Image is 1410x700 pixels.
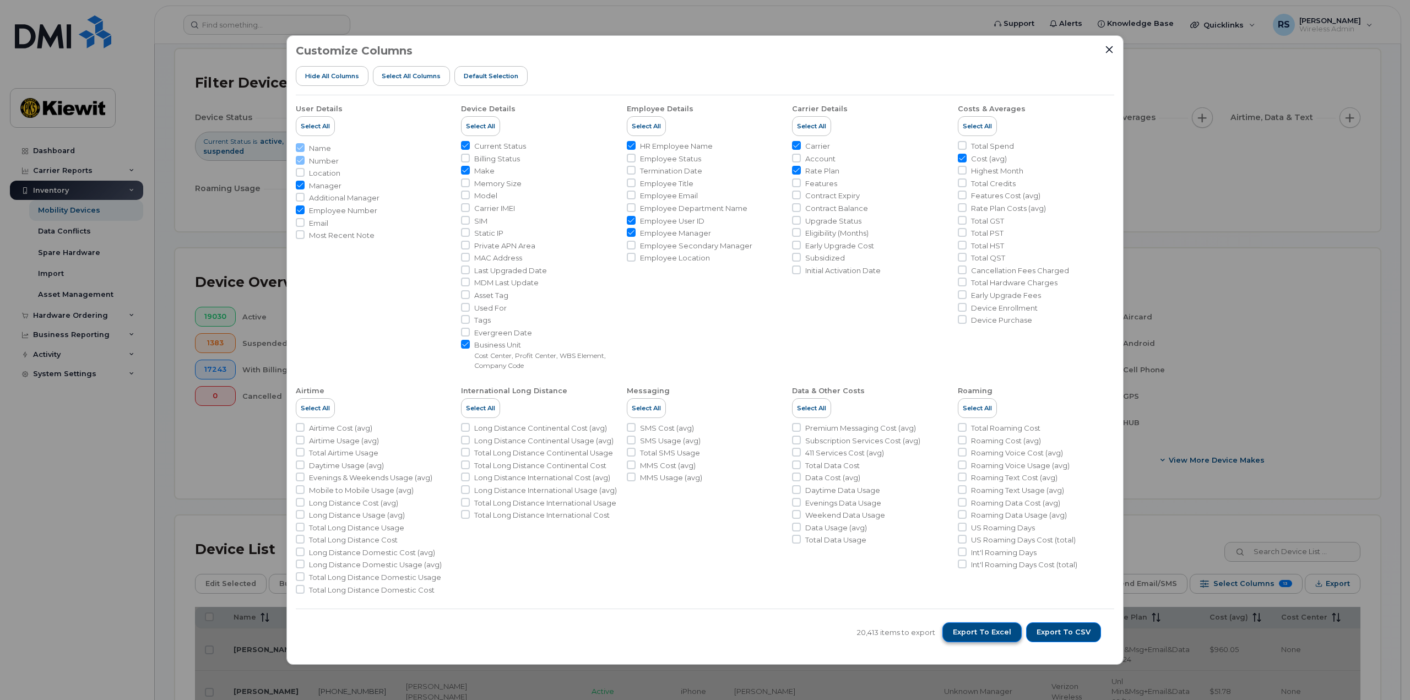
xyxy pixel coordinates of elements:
[805,265,881,276] span: Initial Activation Date
[971,203,1046,214] span: Rate Plan Costs (avg)
[296,66,368,86] button: Hide All Columns
[958,116,997,136] button: Select All
[958,386,993,396] div: Roaming
[640,241,752,251] span: Employee Secondary Manager
[309,193,379,203] span: Additional Manager
[792,104,848,114] div: Carrier Details
[797,404,826,413] span: Select All
[805,485,880,496] span: Daytime Data Usage
[1362,652,1402,692] iframe: Messenger Launcher
[971,448,1063,458] span: Roaming Voice Cost (avg)
[640,154,701,164] span: Employee Status
[461,398,500,418] button: Select All
[309,498,398,508] span: Long Distance Cost (avg)
[640,178,693,189] span: Employee Title
[474,303,507,313] span: Used For
[971,423,1040,433] span: Total Roaming Cost
[474,448,613,458] span: Total Long Distance Continental Usage
[296,116,335,136] button: Select All
[971,460,1070,471] span: Roaming Voice Usage (avg)
[309,585,435,595] span: Total Long Distance Domestic Cost
[632,122,661,131] span: Select All
[805,448,884,458] span: 411 Services Cost (avg)
[474,241,535,251] span: Private APN Area
[309,423,372,433] span: Airtime Cost (avg)
[309,230,375,241] span: Most Recent Note
[805,203,868,214] span: Contract Balance
[640,191,698,201] span: Employee Email
[474,328,532,338] span: Evergreen Date
[805,523,867,533] span: Data Usage (avg)
[857,627,935,638] span: 20,413 items to export
[971,498,1060,508] span: Roaming Data Cost (avg)
[461,386,567,396] div: International Long Distance
[942,622,1022,642] button: Export to Excel
[309,485,414,496] span: Mobile to Mobile Usage (avg)
[971,303,1038,313] span: Device Enrollment
[627,386,670,396] div: Messaging
[474,315,491,325] span: Tags
[1104,45,1114,55] button: Close
[309,436,379,446] span: Airtime Usage (avg)
[309,205,377,216] span: Employee Number
[309,547,435,558] span: Long Distance Domestic Cost (avg)
[805,166,839,176] span: Rate Plan
[953,627,1011,637] span: Export to Excel
[474,191,497,201] span: Model
[971,547,1037,558] span: Int'l Roaming Days
[632,404,661,413] span: Select All
[792,116,831,136] button: Select All
[805,423,916,433] span: Premium Messaging Cost (avg)
[792,386,865,396] div: Data & Other Costs
[640,436,701,446] span: SMS Usage (avg)
[805,535,866,545] span: Total Data Usage
[805,253,845,263] span: Subsidized
[971,253,1005,263] span: Total QST
[466,404,495,413] span: Select All
[474,228,503,238] span: Static IP
[971,523,1035,533] span: US Roaming Days
[971,216,1004,226] span: Total GST
[971,241,1004,251] span: Total HST
[640,448,700,458] span: Total SMS Usage
[474,485,617,496] span: Long Distance International Usage (avg)
[971,166,1023,176] span: Highest Month
[640,253,710,263] span: Employee Location
[474,216,487,226] span: SIM
[474,510,610,520] span: Total Long Distance International Cost
[627,116,666,136] button: Select All
[805,436,920,446] span: Subscription Services Cost (avg)
[805,241,874,251] span: Early Upgrade Cost
[958,104,1026,114] div: Costs & Averages
[971,278,1057,288] span: Total Hardware Charges
[805,498,881,508] span: Evenings Data Usage
[640,166,702,176] span: Termination Date
[640,216,704,226] span: Employee User ID
[805,216,861,226] span: Upgrade Status
[309,218,328,229] span: Email
[971,535,1076,545] span: US Roaming Days Cost (total)
[627,398,666,418] button: Select All
[296,45,413,57] h3: Customize Columns
[805,473,860,483] span: Data Cost (avg)
[971,290,1041,301] span: Early Upgrade Fees
[474,498,616,508] span: Total Long Distance International Usage
[309,572,441,583] span: Total Long Distance Domestic Usage
[627,104,693,114] div: Employee Details
[309,535,398,545] span: Total Long Distance Cost
[309,181,341,191] span: Manager
[309,448,378,458] span: Total Airtime Usage
[640,473,702,483] span: MMS Usage (avg)
[309,510,405,520] span: Long Distance Usage (avg)
[296,398,335,418] button: Select All
[971,510,1067,520] span: Roaming Data Usage (avg)
[305,72,359,80] span: Hide All Columns
[963,122,992,131] span: Select All
[797,122,826,131] span: Select All
[474,460,606,471] span: Total Long Distance Continental Cost
[461,116,500,136] button: Select All
[971,265,1069,276] span: Cancellation Fees Charged
[805,154,836,164] span: Account
[971,154,1007,164] span: Cost (avg)
[309,143,331,154] span: Name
